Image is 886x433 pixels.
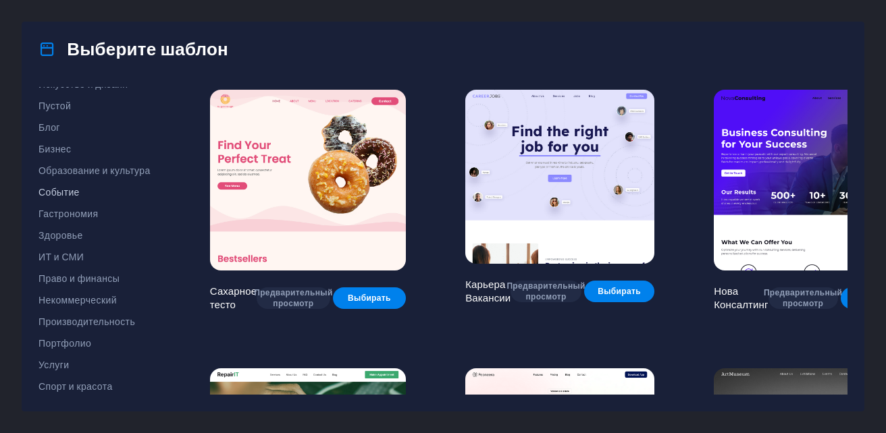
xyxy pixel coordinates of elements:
button: Услуги [38,354,151,376]
button: Здоровье [38,225,151,246]
span: Услуги [38,359,151,370]
span: Бизнес [38,144,151,154]
img: Career Jobs [465,90,654,264]
span: Портфолио [38,338,151,349]
span: ИТ и СМИ [38,252,151,262]
span: Предварительный просмотр [267,287,319,309]
span: Право и финансы [38,273,151,284]
button: Предварительный просмотр [768,287,838,309]
span: Предварительный просмотр [521,281,570,302]
p: Карьера Вакансии [465,278,511,305]
span: Некоммерческий [38,295,151,306]
button: ИТ и СМИ [38,246,151,268]
p: Нова Консалтинг [714,285,768,312]
p: Сахарное тесто [210,285,257,312]
span: Событие [38,187,151,198]
button: Выбирать [584,281,654,302]
span: Предварительный просмотр [779,287,827,309]
button: Портфолио [38,333,151,354]
span: Пустой [38,100,151,111]
button: Некоммерческий [38,289,151,311]
button: Событие [38,181,151,203]
span: Образование и культура [38,165,151,176]
span: Выбирать [344,293,395,304]
span: Выбирать [595,286,644,297]
button: Образование и культура [38,160,151,181]
h4: Выберите шаблон [38,38,228,60]
button: Пустой [38,95,151,117]
button: Блог [38,117,151,138]
span: Блог [38,122,151,133]
button: Предварительный просмотр [511,281,581,302]
button: Бизнес [38,138,151,160]
span: Производительность [38,316,151,327]
button: Спорт и красота [38,376,151,397]
span: Спорт и красота [38,381,151,392]
button: Право и финансы [38,268,151,289]
button: Производительность [38,311,151,333]
span: Гастрономия [38,208,151,219]
button: Гастрономия [38,203,151,225]
button: Предварительный просмотр [257,287,330,309]
img: SugarDough [210,90,406,270]
button: Выбирать [333,287,406,309]
span: Здоровье [38,230,151,241]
